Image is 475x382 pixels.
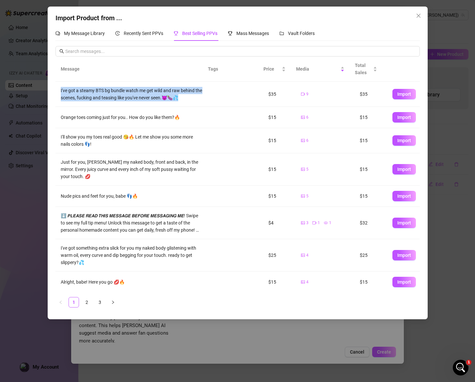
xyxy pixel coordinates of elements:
[41,102,125,116] div: Sending a screen recording now
[174,31,178,36] span: trophy
[65,48,416,55] input: Search messages...
[29,194,120,214] div: OK thanks. It does look like I was charged for it which caused a lot of confusion within my team
[263,207,296,239] td: $4
[108,297,118,307] li: Next Page
[263,82,296,107] td: $35
[312,221,316,225] span: video-camera
[301,139,305,142] span: picture
[21,214,26,219] button: Gif picker
[355,186,387,207] td: $15
[392,218,416,228] button: Import
[5,145,125,191] div: Giselle says…
[95,297,105,307] a: 3
[263,239,296,272] td: $25
[61,158,202,180] div: Just for you, [PERSON_NAME] my naked body, front and back, in the mirror. Every juicy curve and e...
[397,115,411,120] span: Import
[32,3,49,8] h1: Giselle
[263,272,296,293] td: $15
[5,191,125,225] div: Kimora says…
[263,186,296,207] td: $15
[263,107,296,128] td: $15
[5,87,125,102] div: Kimora says…
[10,214,15,219] button: Emoji picker
[82,297,92,307] a: 2
[355,128,387,153] td: $15
[29,69,120,82] div: Hi, yes it is still happening. OK I'll remove and add again right now
[397,220,411,225] span: Import
[111,300,115,304] span: right
[306,138,309,144] span: 6
[392,250,416,260] button: Import
[306,91,309,97] span: 9
[301,253,305,257] span: picture
[108,297,118,307] button: right
[115,3,126,14] div: Close
[392,112,416,123] button: Import
[115,31,120,36] span: history
[47,106,120,112] div: Sending a screen recording now
[301,115,305,119] span: picture
[355,153,387,186] td: $15
[5,116,125,137] div: Kimora says…
[306,220,309,226] span: 3
[355,239,387,272] td: $25
[397,253,411,258] span: Import
[324,221,328,225] span: eye
[61,278,202,286] div: Alright, babe! Here you go 💋🔥
[5,65,125,87] div: Kimora says…
[69,297,79,307] a: 1
[416,13,421,18] span: close
[203,57,242,82] th: Tags
[306,114,309,121] span: 6
[5,137,125,145] div: [DATE]
[306,193,309,199] span: 5
[355,107,387,128] td: $15
[397,279,411,285] span: Import
[5,102,125,117] div: Kimora says…
[392,135,416,146] button: Import
[55,297,66,307] button: left
[279,31,284,36] span: folder
[61,192,202,200] div: Nude pics and feet for you, babe 👣🔥
[296,65,339,73] span: Media
[57,120,120,127] a: Screen Rec....34 PM.mov
[392,191,416,201] button: Import
[5,145,107,179] div: Thank you for sharing this. I’ll check with my team to see what might be causing the issue. Pleas...
[258,57,291,82] th: Price
[306,252,309,258] span: 4
[392,89,416,99] button: Import
[397,138,411,143] span: Import
[413,10,424,21] button: Close
[10,24,102,56] div: If so, could you please try removing the creator and then adding them again to see if that resolv...
[413,13,424,18] span: Close
[6,200,125,211] textarea: Message…
[236,31,269,36] span: Mass Messages
[392,164,416,174] button: Import
[355,272,387,293] td: $15
[301,92,305,96] span: video-camera
[19,4,29,14] img: Profile image for Giselle
[10,180,42,184] div: Giselle • 1h ago
[397,193,411,199] span: Import
[355,62,372,76] span: Total Sales
[350,57,382,82] th: Total Sales
[355,82,387,107] td: $35
[24,65,125,86] div: Hi, yes it is still happening. OK I'll remove and add again right now
[24,191,125,218] div: OK thanks. It does look like I was charged for it which caused a lot of confusion within my team
[263,128,296,153] td: $15
[33,91,120,97] div: So its not even letting me remove her
[28,87,125,101] div: So its not even letting me remove her
[64,121,120,127] div: Screen Rec....34 PM.mov
[306,279,309,285] span: 4
[397,91,411,97] span: Import
[306,166,309,173] span: 5
[10,149,102,175] div: Thank you for sharing this. I’ll check with my team to see what might be causing the issue. Pleas...
[397,167,411,172] span: Import
[182,31,217,36] span: Best Selling PPVs
[59,49,64,54] span: search
[61,244,202,266] div: I've got something extra slick for you my naked body glistening with warm oil, every curve and di...
[61,212,202,234] div: ⬇️ 𝙋𝙇𝙀𝘼𝙎𝙀 𝙍𝙀𝘼𝘿 𝙏𝙃𝙄𝙎 𝙈𝙀𝙎𝙎𝘼𝙂𝙀 𝘽𝙀𝙁𝙊𝙍𝙀 𝙈𝙀𝙎𝙎𝘼𝙂𝙄𝙉𝙂 𝙈𝙀! Swipe to see my full tip menu! Unlock this messa...
[228,31,232,36] span: trophy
